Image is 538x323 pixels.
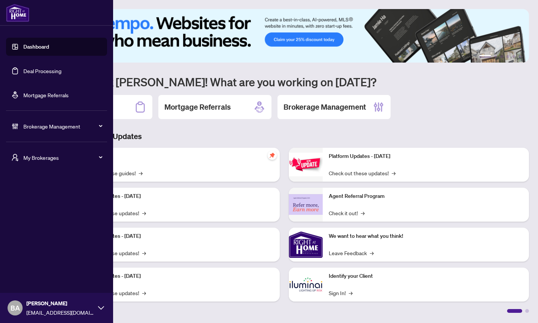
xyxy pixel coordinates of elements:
[39,9,529,63] img: Slide 0
[142,209,146,217] span: →
[392,169,395,177] span: →
[370,249,374,257] span: →
[79,232,274,240] p: Platform Updates - [DATE]
[329,192,523,201] p: Agent Referral Program
[289,228,323,262] img: We want to hear what you think!
[79,192,274,201] p: Platform Updates - [DATE]
[506,55,509,58] button: 4
[79,272,274,280] p: Platform Updates - [DATE]
[23,92,69,98] a: Mortgage Referrals
[349,289,353,297] span: →
[23,153,102,162] span: My Brokerages
[164,102,231,112] h2: Mortgage Referrals
[518,55,521,58] button: 6
[39,131,529,142] h3: Brokerage & Industry Updates
[329,209,365,217] a: Check it out!→
[500,55,503,58] button: 3
[329,169,395,177] a: Check out these updates!→
[494,55,497,58] button: 2
[268,151,277,160] span: pushpin
[11,303,20,313] span: BA
[289,268,323,302] img: Identify your Client
[6,4,29,22] img: logo
[23,122,102,130] span: Brokerage Management
[329,232,523,240] p: We want to hear what you think!
[142,289,146,297] span: →
[329,272,523,280] p: Identify your Client
[139,169,143,177] span: →
[23,67,61,74] a: Deal Processing
[39,75,529,89] h1: Welcome back [PERSON_NAME]! What are you working on [DATE]?
[329,249,374,257] a: Leave Feedback→
[512,55,515,58] button: 5
[329,289,353,297] a: Sign In!→
[508,297,530,319] button: Open asap
[329,152,523,161] p: Platform Updates - [DATE]
[23,43,49,50] a: Dashboard
[479,55,491,58] button: 1
[284,102,366,112] h2: Brokerage Management
[289,194,323,215] img: Agent Referral Program
[361,209,365,217] span: →
[289,153,323,176] img: Platform Updates - June 23, 2025
[11,154,19,161] span: user-switch
[142,249,146,257] span: →
[79,152,274,161] p: Self-Help
[26,299,94,308] span: [PERSON_NAME]
[26,308,94,317] span: [EMAIL_ADDRESS][DOMAIN_NAME]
